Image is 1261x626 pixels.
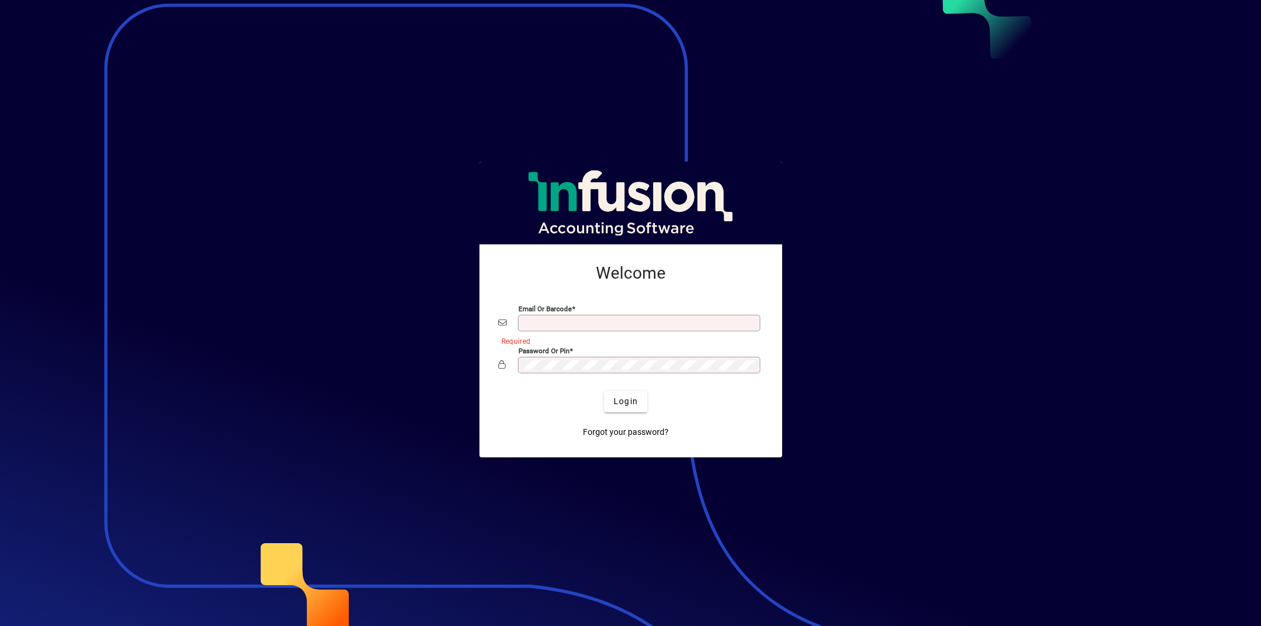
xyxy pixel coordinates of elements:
[501,334,754,347] mat-error: Required
[518,304,572,312] mat-label: Email or Barcode
[498,263,763,283] h2: Welcome
[614,395,638,408] span: Login
[604,391,647,412] button: Login
[518,346,569,354] mat-label: Password or Pin
[578,422,673,443] a: Forgot your password?
[583,426,669,438] span: Forgot your password?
